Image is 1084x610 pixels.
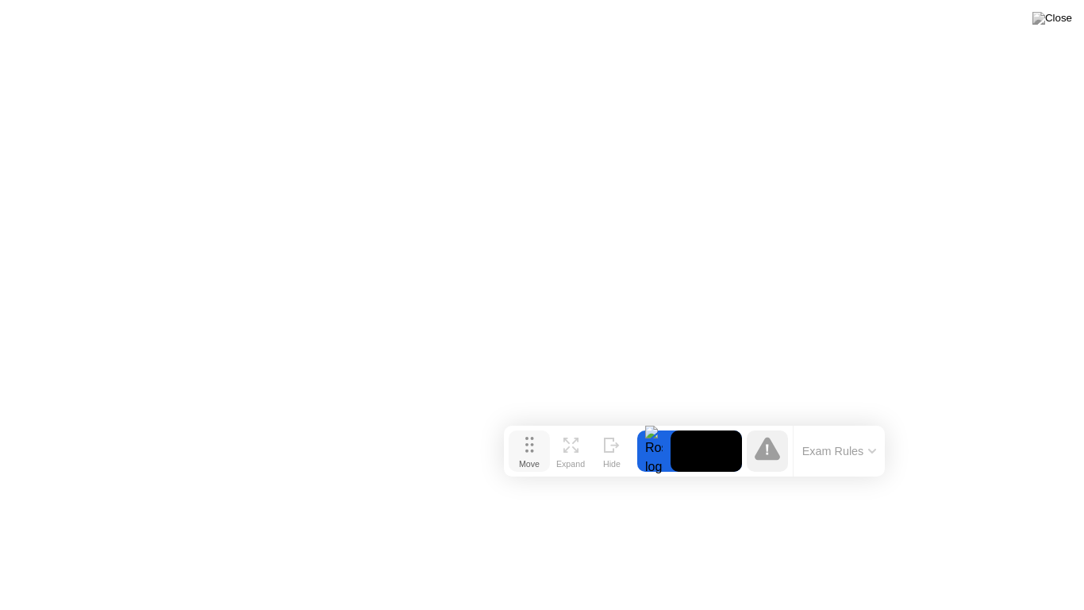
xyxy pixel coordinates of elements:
[591,430,632,472] button: Hide
[603,459,621,469] div: Hide
[519,459,540,469] div: Move
[550,430,591,472] button: Expand
[509,430,550,472] button: Move
[556,459,585,469] div: Expand
[798,444,882,458] button: Exam Rules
